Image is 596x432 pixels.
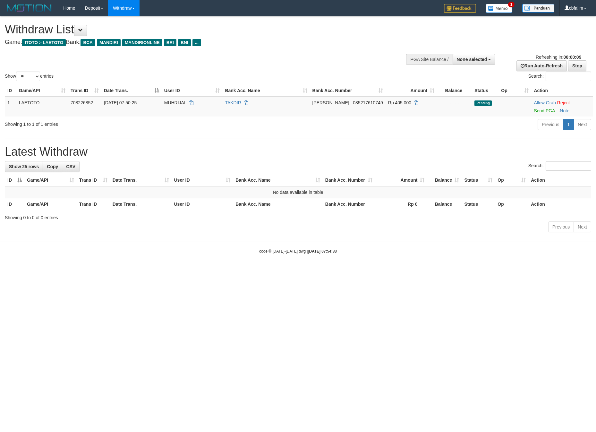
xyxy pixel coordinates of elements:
span: Rp 405.000 [388,100,411,105]
th: Balance: activate to sort column ascending [427,174,462,186]
th: ID [5,85,16,97]
th: Bank Acc. Name [233,198,323,210]
th: Date Trans.: activate to sort column ascending [110,174,172,186]
span: ITOTO > LAETOTO [22,39,66,46]
span: 708226852 [71,100,93,105]
span: Copy [47,164,58,169]
th: Amount: activate to sort column ascending [386,85,437,97]
span: [DATE] 07:50:25 [104,100,137,105]
td: 1 [5,97,16,117]
th: Bank Acc. Number: activate to sort column ascending [323,174,375,186]
td: No data available in table [5,186,591,198]
span: Show 25 rows [9,164,39,169]
label: Search: [528,161,591,171]
th: User ID: activate to sort column ascending [172,174,233,186]
span: MUHRIJAL [164,100,187,105]
span: Pending [474,100,492,106]
h1: Withdraw List [5,23,391,36]
th: Action [531,85,593,97]
a: TAKDIR [225,100,241,105]
img: Button%20Memo.svg [486,4,513,13]
th: Game/API [24,198,77,210]
th: Action [528,198,591,210]
input: Search: [546,72,591,81]
span: None selected [457,57,487,62]
h4: Game: Bank: [5,39,391,46]
th: ID [5,198,24,210]
div: Showing 1 to 1 of 1 entries [5,118,243,127]
span: BCA [81,39,95,46]
span: [PERSON_NAME] [312,100,349,105]
span: Refreshing in: [536,55,581,60]
span: 1 [508,2,515,7]
th: Game/API: activate to sort column ascending [16,85,68,97]
a: Next [574,119,591,130]
th: Game/API: activate to sort column ascending [24,174,77,186]
input: Search: [546,161,591,171]
span: CSV [66,164,75,169]
span: · [534,100,557,105]
th: User ID [172,198,233,210]
th: Amount: activate to sort column ascending [375,174,427,186]
th: Trans ID: activate to sort column ascending [68,85,101,97]
th: Status: activate to sort column ascending [462,174,495,186]
a: CSV [62,161,80,172]
td: · [531,97,593,117]
label: Show entries [5,72,54,81]
img: MOTION_logo.png [5,3,54,13]
th: Trans ID: activate to sort column ascending [77,174,110,186]
button: None selected [453,54,495,65]
th: Trans ID [77,198,110,210]
a: Allow Grab [534,100,556,105]
strong: [DATE] 07:54:33 [308,249,337,254]
th: Op: activate to sort column ascending [495,174,528,186]
small: code © [DATE]-[DATE] dwg | [259,249,337,254]
span: MANDIRIONLINE [122,39,162,46]
a: Run Auto-Refresh [516,60,567,71]
th: Op [495,198,528,210]
span: MANDIRI [97,39,121,46]
th: Bank Acc. Name: activate to sort column ascending [233,174,323,186]
a: Previous [538,119,563,130]
span: Copy 085217610749 to clipboard [353,100,383,105]
th: User ID: activate to sort column ascending [162,85,223,97]
strong: 00:00:09 [563,55,581,60]
a: Next [574,221,591,232]
th: Status [462,198,495,210]
h1: Latest Withdraw [5,145,591,158]
td: LAETOTO [16,97,68,117]
a: Note [560,108,569,113]
a: Reject [557,100,570,105]
div: Showing 0 to 0 of 0 entries [5,212,591,221]
th: Balance [437,85,472,97]
th: Date Trans.: activate to sort column descending [101,85,162,97]
th: Bank Acc. Name: activate to sort column ascending [222,85,310,97]
a: Send PGA [534,108,555,113]
th: Op: activate to sort column ascending [498,85,531,97]
a: Show 25 rows [5,161,43,172]
span: BNI [178,39,191,46]
label: Search: [528,72,591,81]
div: - - - [439,99,469,106]
a: Stop [568,60,586,71]
th: Bank Acc. Number [323,198,375,210]
th: Balance [427,198,462,210]
span: BRI [164,39,176,46]
th: Bank Acc. Number: activate to sort column ascending [310,85,386,97]
th: Rp 0 [375,198,427,210]
img: panduan.png [522,4,554,13]
th: Date Trans. [110,198,172,210]
div: PGA Site Balance / [406,54,452,65]
a: Copy [43,161,62,172]
select: Showentries [16,72,40,81]
th: Status [472,85,498,97]
th: Action [528,174,591,186]
span: ... [192,39,201,46]
a: 1 [563,119,574,130]
a: Previous [548,221,574,232]
th: ID: activate to sort column descending [5,174,24,186]
img: Feedback.jpg [444,4,476,13]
